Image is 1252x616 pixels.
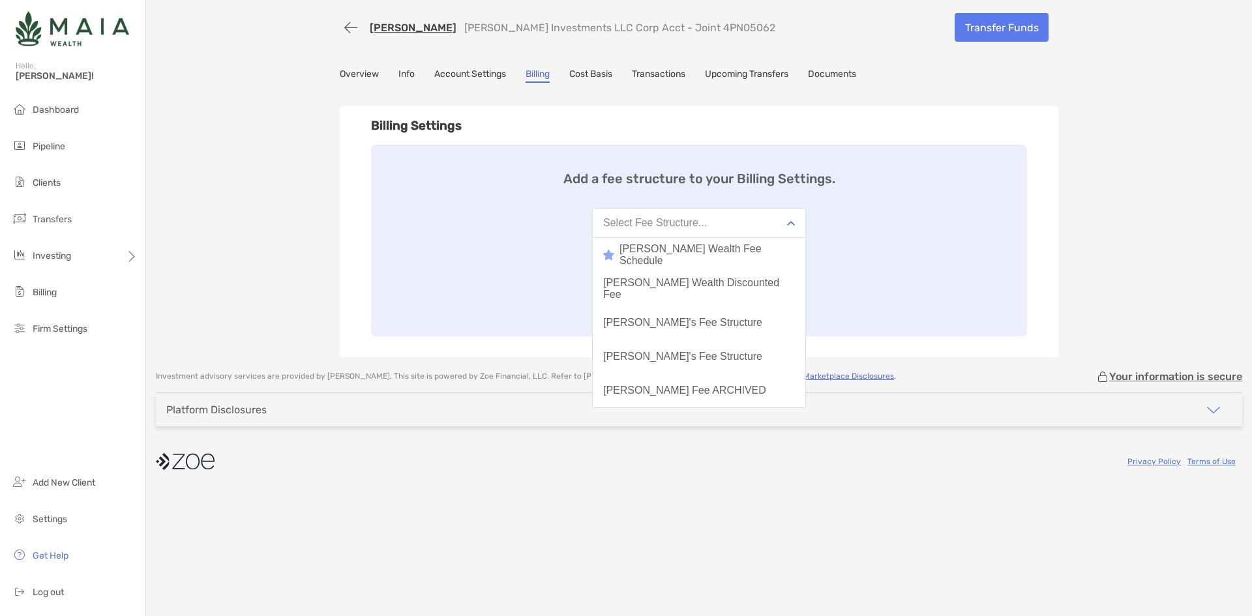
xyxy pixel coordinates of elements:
img: transfers icon [12,211,27,226]
a: Account Settings [434,68,506,83]
span: Pipeline [33,141,65,152]
img: Open dropdown arrow [787,221,795,226]
div: [PERSON_NAME] Wealth Fee Schedule [603,243,795,267]
img: icon arrow [1206,402,1221,418]
a: Terms of Use [1187,457,1236,466]
img: Zoe Logo [16,5,129,52]
div: Select Fee Structure... [603,217,707,229]
img: firm-settings icon [12,320,27,336]
img: logout icon [12,583,27,599]
div: [PERSON_NAME] Fee ARCHIVED [603,385,766,396]
p: [PERSON_NAME] Investments LLC Corp Acct - Joint 4PN05062 [464,22,775,34]
a: Transfer Funds [955,13,1049,42]
a: Model Marketplace Disclosures [779,372,894,381]
span: Investing [33,250,71,261]
img: settings icon [12,510,27,526]
h4: Add a fee structure to your Billing Settings. [563,171,835,186]
p: Your information is secure [1109,370,1242,383]
button: [PERSON_NAME] Wealth Discounted Fee [593,272,805,306]
span: [PERSON_NAME]! [16,70,138,81]
img: get-help icon [12,547,27,563]
div: Platform Disclosures [166,403,267,416]
a: Billing [526,68,550,83]
img: icon [603,250,614,260]
div: [PERSON_NAME] Wealth Discounted Fee [603,277,795,301]
a: Upcoming Transfers [705,68,788,83]
img: billing icon [12,284,27,299]
h3: Billing Settings [371,119,1027,133]
a: Privacy Policy [1127,457,1181,466]
span: Clients [33,177,61,188]
a: Transactions [632,68,685,83]
div: [PERSON_NAME]'s Fee Structure [603,351,762,362]
span: Log out [33,587,64,598]
button: [PERSON_NAME]'s Fee Structure [593,306,805,340]
a: Overview [340,68,379,83]
a: Info [398,68,415,83]
img: dashboard icon [12,101,27,117]
span: Transfers [33,214,72,225]
span: Dashboard [33,104,79,115]
button: icon[PERSON_NAME] Wealth Fee Schedule [593,238,805,272]
a: Documents [808,68,856,83]
a: Cost Basis [569,68,612,83]
p: Investment advisory services are provided by [PERSON_NAME] . This site is powered by Zoe Financia... [156,372,896,381]
span: Get Help [33,550,68,561]
img: add_new_client icon [12,474,27,490]
div: [PERSON_NAME]'s Fee Structure [603,317,762,329]
img: investing icon [12,247,27,263]
button: [PERSON_NAME]'s Fee Structure [593,340,805,374]
span: Add New Client [33,477,95,488]
img: company logo [156,447,215,476]
img: pipeline icon [12,138,27,153]
span: Firm Settings [33,323,87,334]
img: clients icon [12,174,27,190]
a: [PERSON_NAME] [370,22,456,34]
button: Select Fee Structure... [592,208,806,238]
span: Billing [33,287,57,298]
span: Settings [33,514,67,525]
button: [PERSON_NAME] Fee ARCHIVED [593,374,805,407]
